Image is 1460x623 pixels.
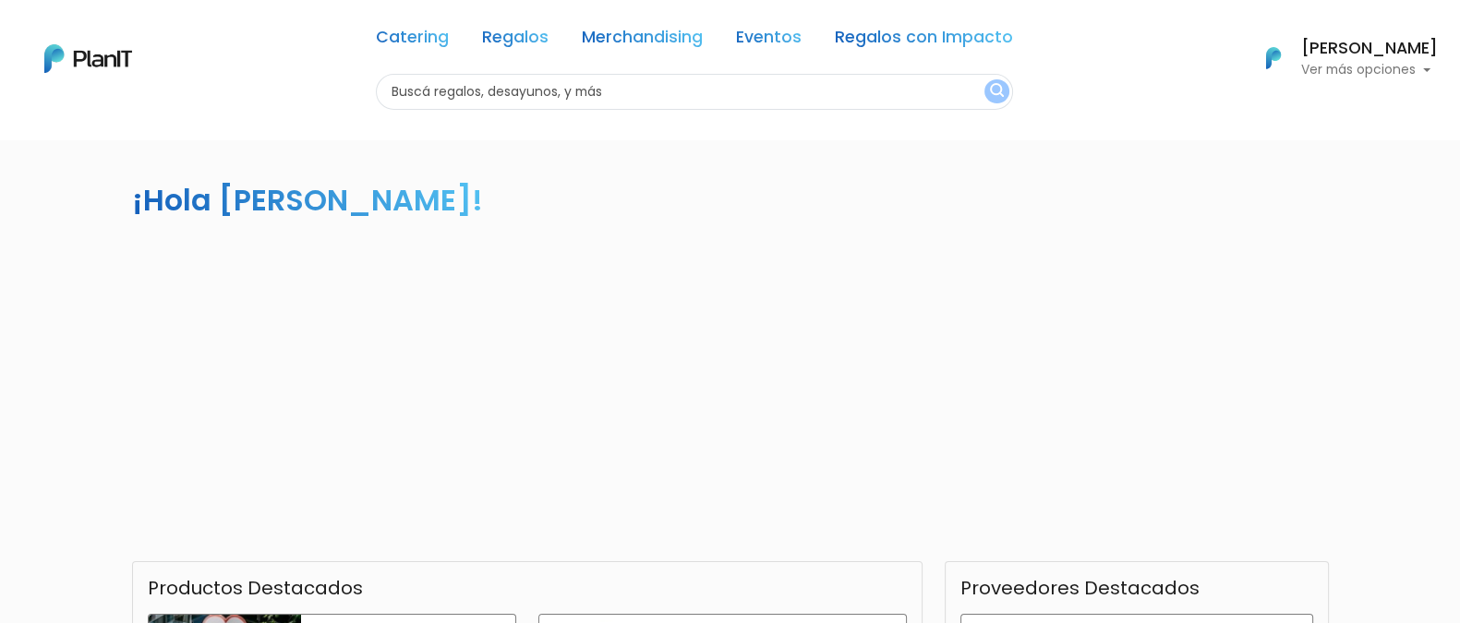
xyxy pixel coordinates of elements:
div: ¿Necesitás ayuda? [95,18,266,54]
a: Catering [376,30,449,52]
h2: ¡Hola [PERSON_NAME]! [132,179,483,221]
a: Regalos [482,30,549,52]
img: PlanIt Logo [44,44,132,73]
a: Regalos con Impacto [835,30,1013,52]
h3: Productos Destacados [148,577,363,599]
input: Buscá regalos, desayunos, y más [376,74,1013,110]
h6: [PERSON_NAME] [1301,41,1438,57]
p: Ver más opciones [1301,64,1438,77]
h3: Proveedores Destacados [960,577,1200,599]
img: PlanIt Logo [1253,38,1294,78]
a: Eventos [736,30,802,52]
a: Merchandising [582,30,703,52]
img: search_button-432b6d5273f82d61273b3651a40e1bd1b912527efae98b1b7a1b2c0702e16a8d.svg [990,83,1004,101]
button: PlanIt Logo [PERSON_NAME] Ver más opciones [1242,34,1438,82]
